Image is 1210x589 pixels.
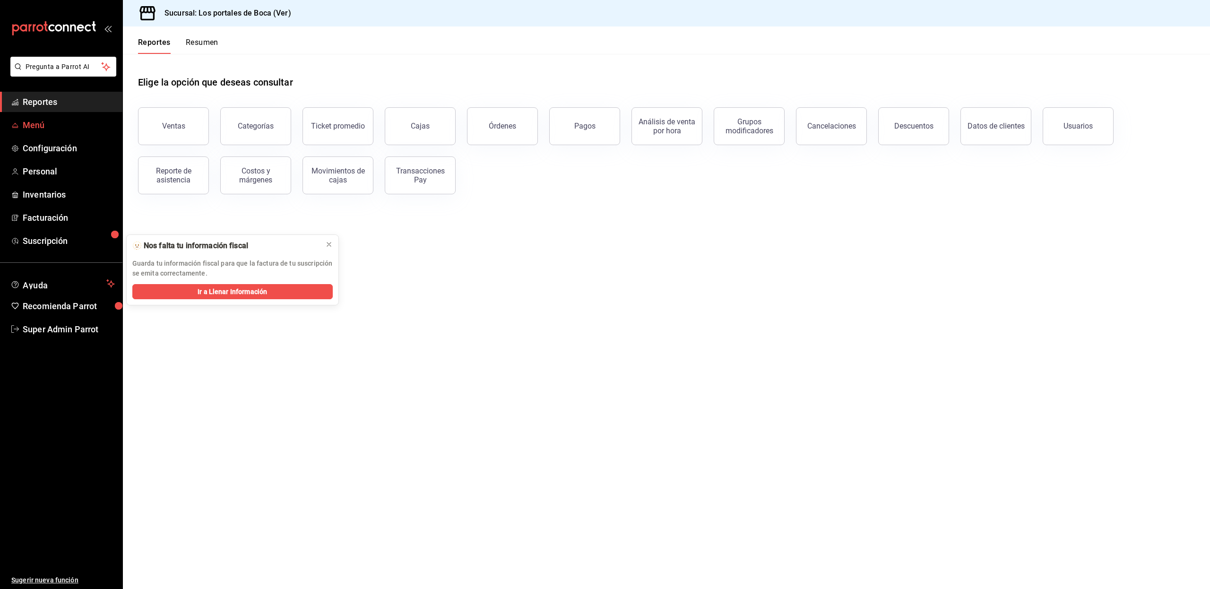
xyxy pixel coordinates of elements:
button: Ticket promedio [302,107,373,145]
div: Ticket promedio [311,121,365,130]
span: Configuración [23,142,115,155]
div: Cancelaciones [807,121,856,130]
div: navigation tabs [138,38,218,54]
div: Cajas [411,121,430,132]
div: 🫥 Nos falta tu información fiscal [132,241,318,251]
button: open_drawer_menu [104,25,112,32]
button: Análisis de venta por hora [631,107,702,145]
button: Pregunta a Parrot AI [10,57,116,77]
span: Menú [23,119,115,131]
div: Descuentos [894,121,933,130]
button: Grupos modificadores [714,107,785,145]
div: Costos y márgenes [226,166,285,184]
span: Ir a Llenar Información [198,287,267,297]
div: Grupos modificadores [720,117,778,135]
div: Categorías [238,121,274,130]
div: Transacciones Pay [391,166,449,184]
button: Cancelaciones [796,107,867,145]
button: Descuentos [878,107,949,145]
button: Pagos [549,107,620,145]
a: Pregunta a Parrot AI [7,69,116,78]
div: Análisis de venta por hora [638,117,696,135]
button: Datos de clientes [960,107,1031,145]
button: Usuarios [1043,107,1114,145]
div: Órdenes [489,121,516,130]
div: Movimientos de cajas [309,166,367,184]
button: Ventas [138,107,209,145]
span: Facturación [23,211,115,224]
span: Suscripción [23,234,115,247]
div: Usuarios [1063,121,1093,130]
span: Ayuda [23,278,103,289]
h1: Elige la opción que deseas consultar [138,75,293,89]
button: Costos y márgenes [220,156,291,194]
button: Reporte de asistencia [138,156,209,194]
div: Datos de clientes [968,121,1025,130]
p: Guarda tu información fiscal para que la factura de tu suscripción se emita correctamente. [132,259,333,278]
button: Reportes [138,38,171,54]
button: Categorías [220,107,291,145]
button: Ir a Llenar Información [132,284,333,299]
span: Super Admin Parrot [23,323,115,336]
span: Recomienda Parrot [23,300,115,312]
a: Cajas [385,107,456,145]
button: Transacciones Pay [385,156,456,194]
div: Reporte de asistencia [144,166,203,184]
h3: Sucursal: Los portales de Boca (Ver) [157,8,291,19]
div: Ventas [162,121,185,130]
button: Resumen [186,38,218,54]
span: Sugerir nueva función [11,575,115,585]
button: Movimientos de cajas [302,156,373,194]
span: Pregunta a Parrot AI [26,62,102,72]
span: Inventarios [23,188,115,201]
button: Órdenes [467,107,538,145]
div: Pagos [574,121,596,130]
span: Reportes [23,95,115,108]
span: Personal [23,165,115,178]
